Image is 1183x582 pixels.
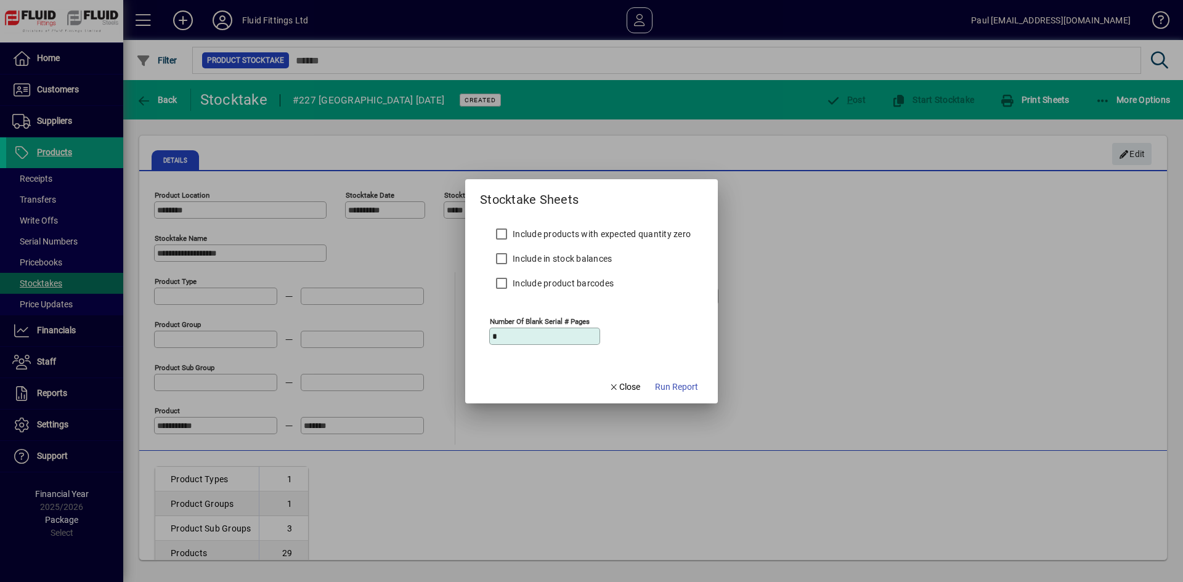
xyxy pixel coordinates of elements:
h2: Stocktake Sheets [465,179,593,209]
button: Run Report [650,376,703,398]
mat-label: Number of blank serial # pages [490,317,590,325]
span: Close [609,381,641,394]
span: Run Report [655,381,698,394]
button: Close [604,376,646,398]
label: Include product barcodes [510,277,614,289]
label: Include products with expected quantity zero [510,228,691,240]
label: Include in stock balances [510,253,612,265]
